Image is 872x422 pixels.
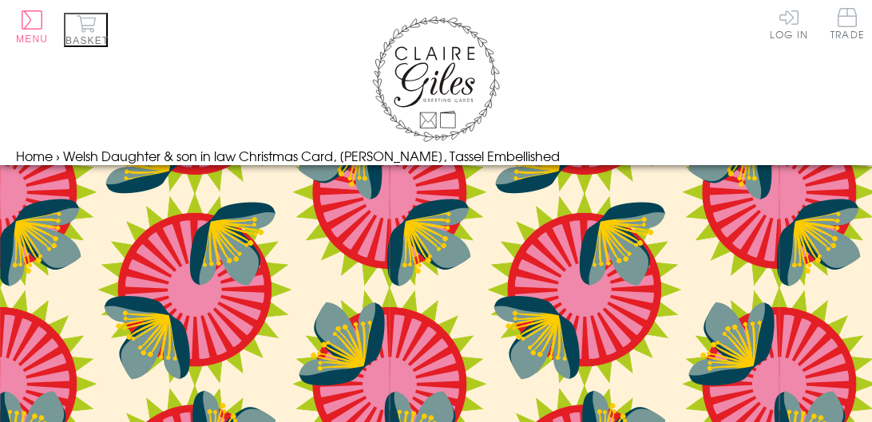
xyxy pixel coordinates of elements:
[830,8,864,42] a: Trade
[830,8,864,39] span: Trade
[16,10,48,45] button: Menu
[56,146,60,165] span: ›
[16,146,856,165] nav: breadcrumbs
[372,16,500,142] img: Claire Giles Greetings Cards
[16,34,48,45] span: Menu
[16,146,53,165] a: Home
[770,8,808,39] a: Log In
[63,146,560,165] span: Welsh Daughter & son in law Christmas Card, [PERSON_NAME], Tassel Embellished
[64,13,108,47] button: Basket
